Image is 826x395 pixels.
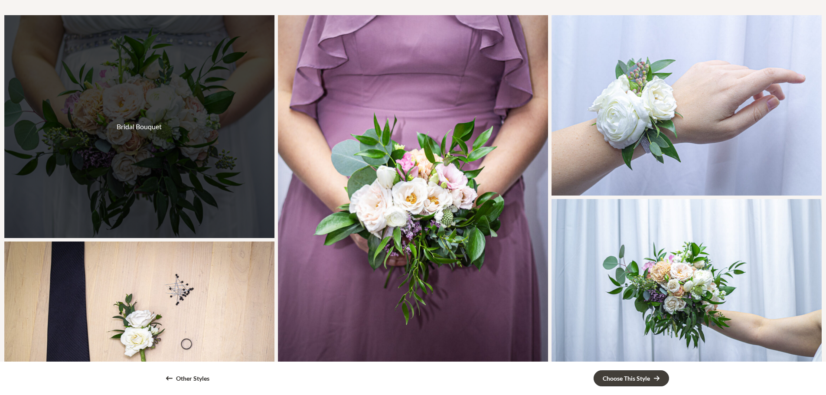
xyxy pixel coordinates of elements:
[552,199,822,379] div: Bridal Bouquet
[552,15,822,195] div: Corsage
[176,375,209,382] div: Other Styles
[278,15,548,376] div: Bridesmaid Bouquet
[603,375,650,382] div: Choose This Style
[594,370,669,386] a: Choose This Style
[157,371,218,386] a: Other Styles
[4,15,274,238] div: Bridal Bouquet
